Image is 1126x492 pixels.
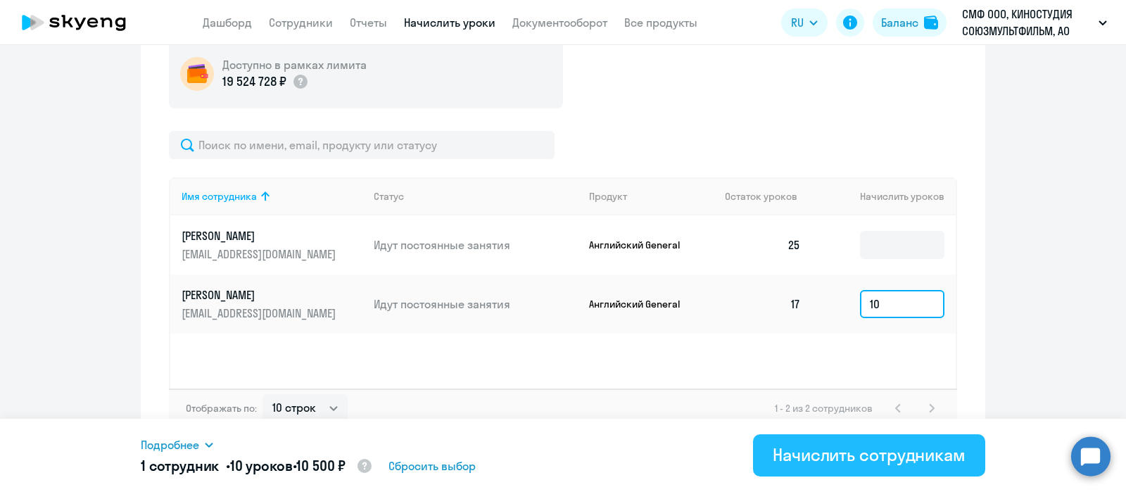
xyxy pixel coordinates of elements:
td: 25 [714,215,812,275]
td: 17 [714,275,812,334]
p: [PERSON_NAME] [182,287,339,303]
input: Поиск по имени, email, продукту или статусу [169,131,555,159]
div: Имя сотрудника [182,190,362,203]
span: Подробнее [141,436,199,453]
th: Начислить уроков [812,177,956,215]
div: Статус [374,190,404,203]
span: Остаток уроков [725,190,797,203]
div: Статус [374,190,578,203]
button: СМФ ООО, КИНОСТУДИЯ СОЮЗМУЛЬТФИЛЬМ, АО [955,6,1114,39]
a: Начислить уроки [404,15,495,30]
span: 10 500 ₽ [296,457,346,474]
button: Начислить сотрудникам [753,434,985,477]
p: 19 524 728 ₽ [222,72,286,91]
img: wallet-circle.png [180,57,214,91]
h5: 1 сотрудник • • [141,456,373,477]
p: [PERSON_NAME] [182,228,339,244]
a: Все продукты [624,15,697,30]
h5: Доступно в рамках лимита [222,57,367,72]
button: RU [781,8,828,37]
div: Продукт [589,190,627,203]
button: Балансbalance [873,8,947,37]
p: Английский General [589,298,695,310]
p: Идут постоянные занятия [374,296,578,312]
span: RU [791,14,804,31]
p: [EMAIL_ADDRESS][DOMAIN_NAME] [182,305,339,321]
div: Имя сотрудника [182,190,257,203]
img: balance [924,15,938,30]
a: Дашборд [203,15,252,30]
span: 10 уроков [230,457,293,474]
p: Идут постоянные занятия [374,237,578,253]
div: Остаток уроков [725,190,812,203]
div: Начислить сотрудникам [773,443,966,466]
p: Английский General [589,239,695,251]
span: 1 - 2 из 2 сотрудников [775,402,873,415]
span: Отображать по: [186,402,257,415]
a: Сотрудники [269,15,333,30]
a: [PERSON_NAME][EMAIL_ADDRESS][DOMAIN_NAME] [182,228,362,262]
div: Баланс [881,14,918,31]
p: СМФ ООО, КИНОСТУДИЯ СОЮЗМУЛЬТФИЛЬМ, АО [962,6,1093,39]
a: [PERSON_NAME][EMAIL_ADDRESS][DOMAIN_NAME] [182,287,362,321]
p: [EMAIL_ADDRESS][DOMAIN_NAME] [182,246,339,262]
a: Отчеты [350,15,387,30]
span: Сбросить выбор [388,458,476,474]
div: Продукт [589,190,714,203]
a: Документооборот [512,15,607,30]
